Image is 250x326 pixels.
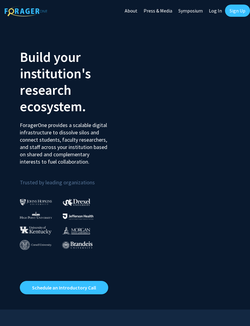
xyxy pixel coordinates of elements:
[20,211,52,219] img: High Point University
[63,199,90,206] img: Drexel University
[20,117,108,165] p: ForagerOne provides a scalable digital infrastructure to dissolve silos and connect students, fac...
[20,170,120,187] p: Trusted by leading organizations
[62,226,90,234] img: Morgan State University
[20,199,52,205] img: Johns Hopkins University
[20,49,120,115] h2: Build your institution's research ecosystem.
[225,5,250,17] a: Sign Up
[20,240,52,250] img: Cornell University
[63,214,93,219] img: Thomas Jefferson University
[5,6,47,16] img: ForagerOne Logo
[20,281,108,294] a: Opens in a new tab
[20,226,52,234] img: University of Kentucky
[62,241,93,249] img: Brandeis University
